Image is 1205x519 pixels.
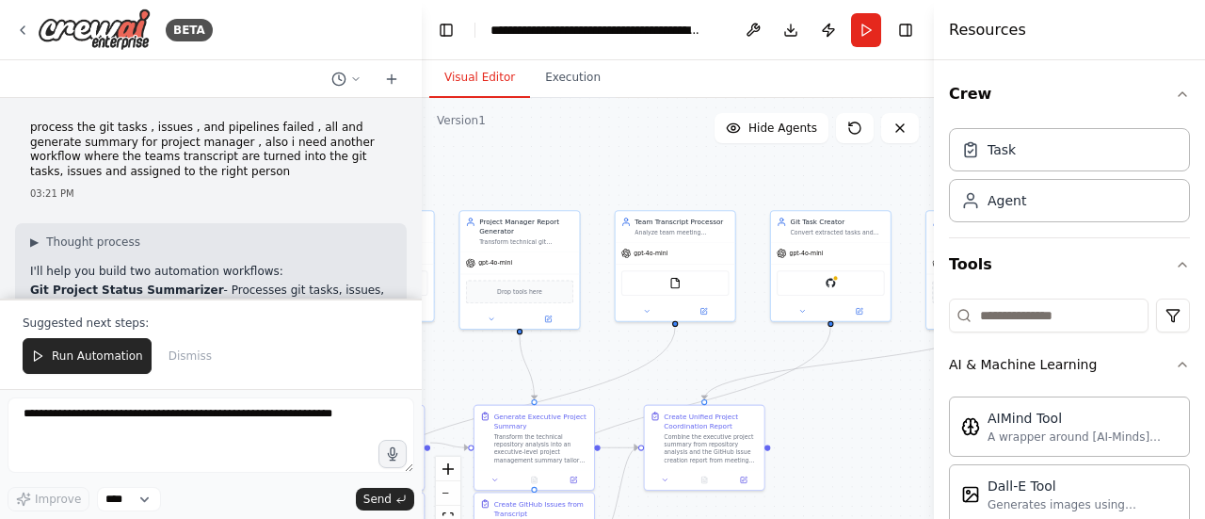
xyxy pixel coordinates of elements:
button: Open in side panel [556,474,589,485]
g: Edge from 78b03518-6d36-4bd7-8792-37e1d70420bd to 07a31445-078f-4e10-8b40-3591177365d5 [601,443,638,452]
img: DallETool [961,485,980,504]
button: Open in side panel [521,314,575,325]
p: Suggested next steps: [23,316,399,331]
div: Gather and analyze git repository data including issues, pull requests, and pipeline statuses for... [333,229,427,236]
p: process the git tasks , issues , and pipelines failed , all and generate summary for project mana... [30,121,392,179]
nav: breadcrumb [490,21,702,40]
div: Git Task Creator [791,217,885,226]
button: Click to speak your automation idea [378,440,407,468]
div: Combine the executive project summary from repository analysis and the GitHub issue creation repo... [664,433,758,464]
button: No output available [683,474,725,485]
div: Git Task CreatorConvert extracted tasks and action items from team discussions into properly form... [770,210,892,322]
span: Drop tools here [497,287,542,297]
button: Hide left sidebar [433,17,459,43]
div: 03:21 PM [30,187,392,201]
button: ▶Thought process [30,235,140,250]
div: Create Unified Project Coordination ReportCombine the executive project summary from repository a... [644,405,765,491]
span: Send [363,492,392,507]
div: Generate Executive Project SummaryTransform the technical repository analysis into an executive-l... [474,405,595,491]
button: Visual Editor [429,58,530,98]
div: Git Repository Analyst [333,217,427,226]
span: Thought process [46,235,140,250]
button: zoom in [436,457,460,481]
span: ▶ [30,235,39,250]
span: Dismiss [169,349,212,364]
button: No output available [514,474,555,485]
div: Create Unified Project Coordination Report [664,412,758,431]
button: Crew [949,68,1190,121]
img: AIMindTool [961,417,980,436]
h4: Resources [949,19,1026,41]
span: Hide Agents [748,121,817,136]
div: Analyze team meeting transcripts and extract actionable tasks, issues, and assignments for {team_... [635,229,729,236]
img: FileReadTool [669,277,681,288]
div: Git Repository AnalystGather and analyze git repository data including issues, pull requests, and... [313,210,435,322]
div: Create GitHub Issues from Transcript [494,499,588,519]
div: A wrapper around [AI-Minds]([URL][DOMAIN_NAME]). Useful for when you need answers to questions fr... [988,430,1178,445]
div: Transform technical git repository data into executive-level summaries and actionable project ins... [479,238,573,246]
g: Edge from 143425e3-c2ee-4f56-b29d-79221a66d755 to 78b03518-6d36-4bd7-8792-37e1d70420bd [515,334,539,399]
div: Team Transcript Processor [635,217,729,226]
span: gpt-4o-mini [789,250,823,257]
button: Improve [8,487,89,511]
button: Open in side panel [375,305,429,316]
button: Start a new chat [377,68,407,90]
button: Dismiss [159,338,221,374]
button: Open in side panel [727,474,760,485]
button: Send [356,488,414,511]
div: Team Transcript ProcessorAnalyze team meeting transcripts and extract actionable tasks, issues, a... [615,210,736,322]
img: Logo [38,8,151,51]
p: I'll help you build two automation workflows: [30,265,392,280]
button: Hide Agents [715,113,828,143]
div: Transform the technical repository analysis into an executive-level project management summary ta... [494,433,588,464]
button: Tools [949,238,1190,291]
button: Run Automation [23,338,152,374]
button: Open in side panel [831,305,886,316]
div: Project Manager Report Generator [479,217,573,236]
div: Agent [988,191,1026,210]
div: Task [988,140,1016,159]
button: Open in side panel [676,305,731,316]
div: Generate Executive Project Summary [494,412,588,431]
span: gpt-4o-mini [478,259,512,267]
div: Crew [949,121,1190,237]
button: Execution [530,58,616,98]
button: zoom out [436,481,460,506]
span: gpt-4o-mini [634,250,667,257]
span: Improve [35,492,81,507]
g: Edge from 45483c04-f0f2-439c-aa45-8128b72b8471 to 78b03518-6d36-4bd7-8792-37e1d70420bd [430,438,468,452]
g: Edge from 2556b77d-e927-4402-b4eb-171aa6f9730e to 07a31445-078f-4e10-8b40-3591177365d5 [699,325,991,399]
li: - Processes git tasks, issues, and failed pipelines for project manager summaries [30,284,392,313]
div: AIMind Tool [988,409,1178,428]
button: Switch to previous chat [324,68,369,90]
div: Dall-E Tool [988,477,1178,495]
img: GitHub [825,277,836,288]
div: Convert extracted tasks and action items from team discussions into properly formatted GitHub iss... [791,229,885,236]
span: Run Automation [52,349,143,364]
button: AI & Machine Learning [949,340,1190,389]
g: Edge from 4b083cb1-e8a2-4d8c-b557-7c33e94c06ec to 98306e0f-583f-4a93-9683-9ed3c77a7a0d [529,327,835,487]
div: Project Manager Report GeneratorTransform technical git repository data into executive-level summ... [458,210,580,330]
button: Hide right sidebar [892,17,919,43]
div: Generates images using OpenAI's Dall-E model. [988,497,1178,512]
div: Version 1 [437,113,486,128]
div: AI & Machine Learning [949,355,1097,374]
div: BETA [166,19,213,41]
strong: Git Project Status Summarizer [30,284,224,297]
